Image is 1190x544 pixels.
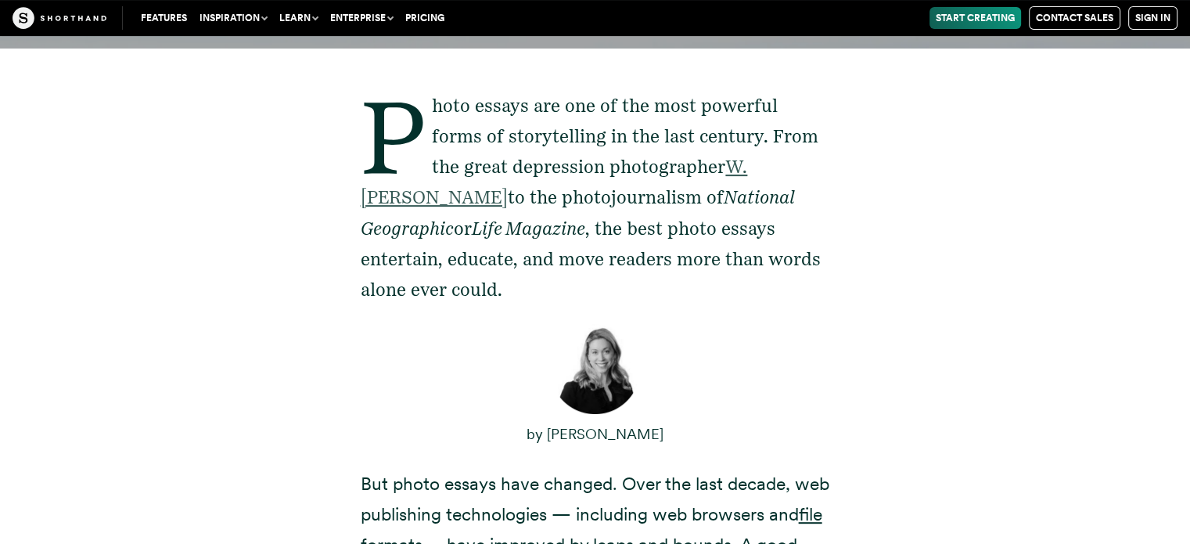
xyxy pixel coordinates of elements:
a: Features [135,7,193,29]
button: Inspiration [193,7,273,29]
button: Learn [273,7,324,29]
p: Photo essays are one of the most powerful forms of storytelling in the last century. From the gre... [361,91,830,305]
p: by [PERSON_NAME] [361,419,830,450]
em: Life Magazine [472,218,585,240]
a: Sign in [1128,6,1177,30]
a: Start Creating [929,7,1021,29]
button: Enterprise [324,7,399,29]
a: Pricing [399,7,451,29]
em: National Geographic [361,186,795,239]
img: The Craft [13,7,106,29]
a: Contact Sales [1029,6,1120,30]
